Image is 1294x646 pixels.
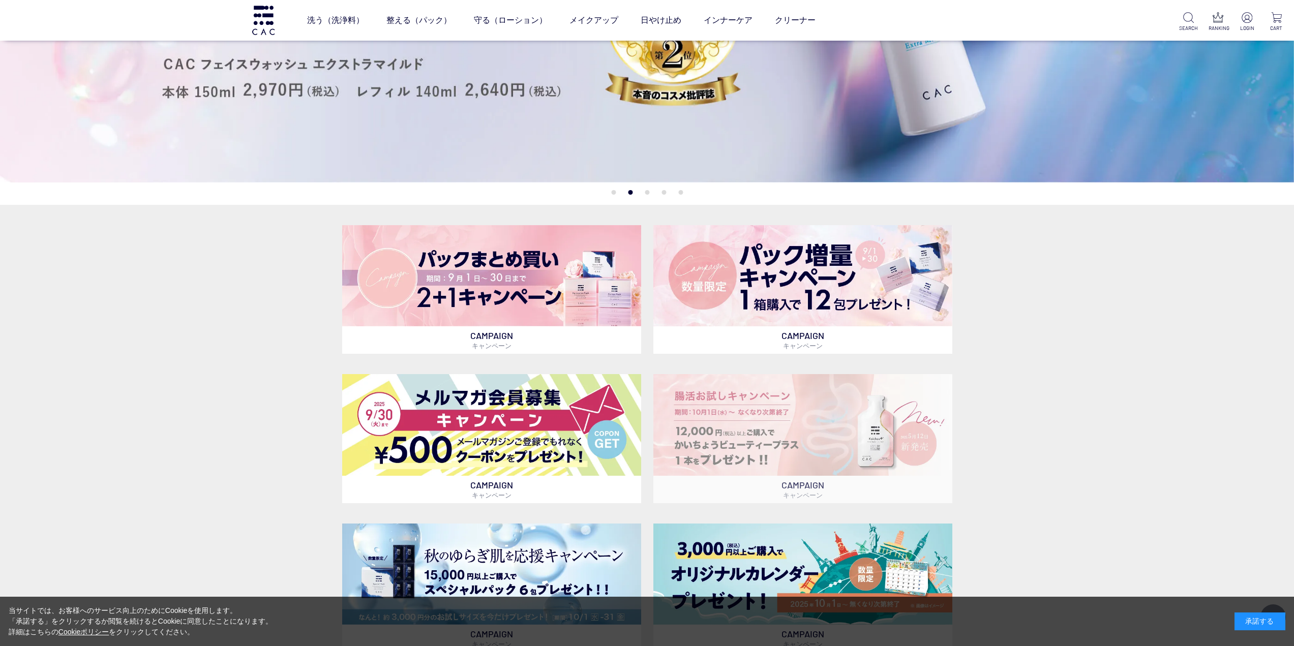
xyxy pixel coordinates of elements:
[653,524,952,625] img: カレンダープレゼント
[1238,24,1256,32] p: LOGIN
[342,374,641,503] a: メルマガ会員募集 メルマガ会員募集 CAMPAIGNキャンペーン
[307,6,364,35] a: 洗う（洗浄料）
[641,6,681,35] a: 日やけ止め
[653,374,952,475] img: 腸活お試しキャンペーン
[783,491,823,499] span: キャンペーン
[661,190,666,195] button: 4 of 5
[653,225,952,354] a: パック増量キャンペーン パック増量キャンペーン CAMPAIGNキャンペーン
[342,225,641,326] img: パックキャンペーン2+1
[342,524,641,625] img: スペシャルパックお試しプレゼント
[58,628,109,636] a: Cookieポリシー
[1179,24,1198,32] p: SEARCH
[342,225,641,354] a: パックキャンペーン2+1 パックキャンペーン2+1 CAMPAIGNキャンペーン
[1238,12,1256,32] a: LOGIN
[386,6,452,35] a: 整える（パック）
[472,491,511,499] span: キャンペーン
[653,476,952,503] p: CAMPAIGN
[1267,24,1286,32] p: CART
[569,6,618,35] a: メイクアップ
[704,6,753,35] a: インナーケア
[1179,12,1198,32] a: SEARCH
[474,6,547,35] a: 守る（ローション）
[342,476,641,503] p: CAMPAIGN
[472,342,511,350] span: キャンペーン
[342,326,641,354] p: CAMPAIGN
[653,225,952,326] img: パック増量キャンペーン
[1267,12,1286,32] a: CART
[653,374,952,503] a: 腸活お試しキャンペーン 腸活お試しキャンペーン CAMPAIGNキャンペーン
[1209,12,1227,32] a: RANKING
[9,605,273,637] div: 当サイトでは、お客様へのサービス向上のためにCookieを使用します。 「承諾する」をクリックするか閲覧を続けるとCookieに同意したことになります。 詳細はこちらの をクリックしてください。
[628,190,633,195] button: 2 of 5
[775,6,816,35] a: クリーナー
[653,326,952,354] p: CAMPAIGN
[645,190,649,195] button: 3 of 5
[611,190,616,195] button: 1 of 5
[342,374,641,475] img: メルマガ会員募集
[1209,24,1227,32] p: RANKING
[251,6,276,35] img: logo
[678,190,683,195] button: 5 of 5
[1235,612,1285,630] div: 承諾する
[783,342,823,350] span: キャンペーン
